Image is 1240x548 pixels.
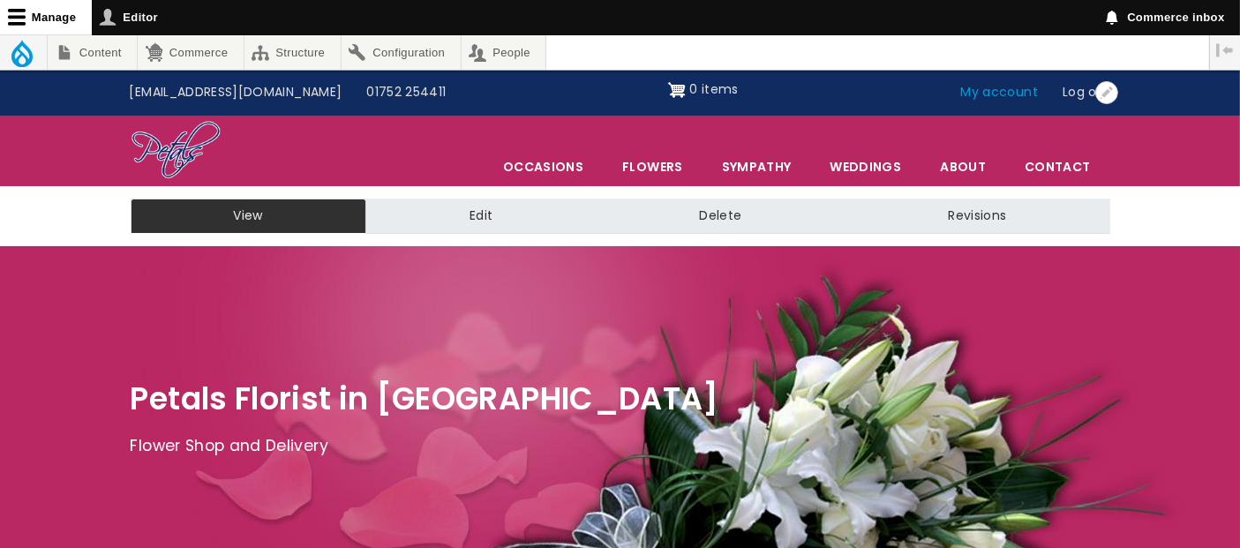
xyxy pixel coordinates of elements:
button: Vertical orientation [1210,35,1240,65]
a: [EMAIL_ADDRESS][DOMAIN_NAME] [117,76,355,109]
span: Occasions [485,148,602,185]
a: My account [949,76,1051,109]
a: About [921,148,1004,185]
p: Flower Shop and Delivery [131,433,1110,460]
a: View [131,199,366,234]
a: Commerce [138,35,243,70]
a: Structure [244,35,341,70]
a: Delete [596,199,845,234]
button: Open User account menu configuration options [1095,81,1118,104]
span: Weddings [811,148,920,185]
a: Log out [1050,76,1123,109]
a: Contact [1006,148,1108,185]
a: Flowers [604,148,701,185]
a: People [462,35,546,70]
span: 0 items [689,80,738,98]
a: Configuration [342,35,461,70]
span: Petals Florist in [GEOGRAPHIC_DATA] [131,377,719,420]
a: Content [48,35,137,70]
a: 01752 254411 [354,76,458,109]
a: Revisions [845,199,1109,234]
nav: Tabs [117,199,1124,234]
a: Shopping cart 0 items [668,76,739,104]
a: Sympathy [703,148,810,185]
a: Edit [366,199,596,234]
img: Home [131,120,222,182]
img: Shopping cart [668,76,686,104]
